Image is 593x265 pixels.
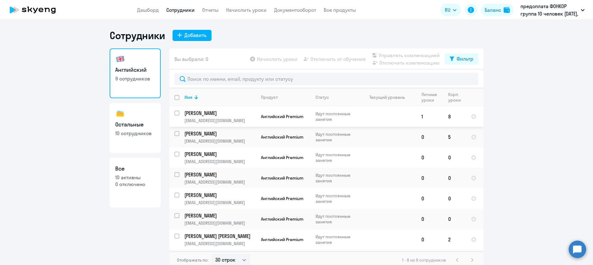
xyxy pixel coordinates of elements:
td: 0 [416,147,443,168]
span: Английский Premium [261,175,303,181]
a: [PERSON_NAME] [184,130,256,137]
a: [PERSON_NAME] [184,171,256,178]
div: Продукт [261,94,278,100]
span: Английский Premium [261,155,303,160]
div: Корп. уроки [448,92,466,103]
p: Идут постоянные занятия [315,193,358,204]
span: RU [445,6,450,14]
a: Сотрудники [166,7,195,13]
button: RU [440,4,461,16]
h3: Все [115,165,155,173]
span: Вы выбрали: 0 [174,55,208,63]
div: Корп. уроки [448,92,462,103]
a: Отчеты [202,7,219,13]
div: Личные уроки [421,92,443,103]
span: Английский Premium [261,196,303,201]
span: Английский Premium [261,134,303,140]
p: Идут постоянные занятия [315,172,358,184]
p: Идут постоянные занятия [315,234,358,245]
a: Все продукты [324,7,356,13]
p: [EMAIL_ADDRESS][DOMAIN_NAME] [184,159,256,164]
a: Дашборд [137,7,159,13]
div: Баланс [485,6,501,14]
h3: Остальные [115,121,155,129]
td: 0 [416,229,443,250]
p: 10 активны [115,174,155,181]
button: Балансbalance [481,4,514,16]
td: 0 [443,209,466,229]
td: 0 [416,188,443,209]
span: Английский Premium [261,216,303,222]
button: предоплата ФОНКОР группа 10 человек [DATE], Ф.О.Н., ООО [517,2,588,17]
p: [EMAIL_ADDRESS][DOMAIN_NAME] [184,200,256,205]
a: [PERSON_NAME] [PERSON_NAME] [184,233,256,240]
img: balance [504,7,510,13]
td: 5 [443,127,466,147]
td: 0 [443,168,466,188]
td: 0 [443,147,466,168]
a: [PERSON_NAME] [184,192,256,199]
td: 0 [443,188,466,209]
p: [EMAIL_ADDRESS][DOMAIN_NAME] [184,138,256,144]
p: [EMAIL_ADDRESS][DOMAIN_NAME] [184,118,256,123]
div: Добавить [184,31,206,39]
a: [PERSON_NAME] [184,212,256,219]
div: Имя [184,94,256,100]
a: Английский9 сотрудников [110,48,161,98]
td: 1 [416,106,443,127]
a: [PERSON_NAME] [184,110,256,117]
p: 0 отключено [115,181,155,188]
div: Личные уроки [421,92,439,103]
span: Английский Premium [261,237,303,242]
p: Идут постоянные занятия [315,152,358,163]
div: Текущий уровень [369,94,405,100]
input: Поиск по имени, email, продукту или статусу [174,73,478,85]
p: 10 сотрудников [115,130,155,137]
a: Все10 активны0 отключено [110,158,161,208]
span: 1 - 9 из 9 сотрудников [402,257,446,263]
img: english [115,54,125,64]
p: [EMAIL_ADDRESS][DOMAIN_NAME] [184,220,256,226]
button: Фильтр [445,53,478,65]
span: Английский Premium [261,114,303,119]
p: Идут постоянные занятия [315,131,358,143]
a: Начислить уроки [226,7,267,13]
span: Отображать по: [177,257,208,263]
p: [EMAIL_ADDRESS][DOMAIN_NAME] [184,179,256,185]
td: 0 [416,127,443,147]
td: 8 [443,106,466,127]
p: Идут постоянные занятия [315,111,358,122]
td: 0 [416,209,443,229]
div: Статус [315,94,358,100]
a: Остальные10 сотрудников [110,103,161,153]
div: Фильтр [457,55,473,62]
p: 9 сотрудников [115,75,155,82]
a: [PERSON_NAME] [184,151,256,158]
h1: Сотрудники [110,29,165,42]
p: Идут постоянные занятия [315,213,358,225]
div: Имя [184,94,192,100]
button: Добавить [173,30,211,41]
p: предоплата ФОНКОР группа 10 человек [DATE], Ф.О.Н., ООО [520,2,578,17]
img: others [115,109,125,119]
p: [EMAIL_ADDRESS][DOMAIN_NAME] [184,241,256,246]
a: Документооборот [274,7,316,13]
div: Продукт [261,94,310,100]
td: 0 [416,168,443,188]
td: 2 [443,229,466,250]
div: Текущий уровень [363,94,416,100]
h3: Английский [115,66,155,74]
div: Статус [315,94,329,100]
